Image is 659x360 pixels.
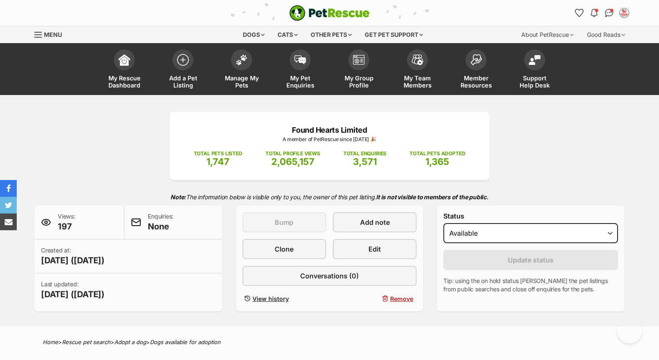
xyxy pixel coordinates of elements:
[41,255,105,266] span: [DATE] ([DATE])
[602,6,616,20] a: Conversations
[41,288,105,300] span: [DATE] ([DATE])
[409,150,465,157] p: TOTAL PETS ADOPTED
[329,45,388,95] a: My Group Profile
[353,156,377,167] span: 3,571
[343,150,386,157] p: TOTAL ENQUIRIES
[390,294,413,303] span: Remove
[572,6,586,20] a: Favourites
[447,45,505,95] a: Member Resources
[41,246,105,266] p: Created at:
[275,244,293,254] span: Clone
[333,239,417,259] a: Edit
[617,318,642,343] iframe: Help Scout Beacon - Open
[333,293,417,305] button: Remove
[237,26,270,43] div: Dogs
[41,280,105,300] p: Last updated:
[252,294,289,303] span: View history
[164,75,202,89] span: Add a Pet Listing
[242,266,417,286] a: Conversations (0)
[294,55,306,64] img: pet-enquiries-icon-7e3ad2cf08bfb03b45e93fb7055b45f3efa6380592205ae92323e6603595dc1f.svg
[591,9,597,17] img: notifications-46538b983faf8c2785f20acdc204bb7945ddae34d4c08c2a6579f10ce5e182be.svg
[148,221,173,232] span: None
[289,5,370,21] a: PetRescue
[368,244,381,254] span: Edit
[399,75,436,89] span: My Team Members
[425,156,449,167] span: 1,365
[443,212,618,220] label: Status
[360,217,390,227] span: Add note
[44,31,62,38] span: Menu
[470,54,482,65] img: member-resources-icon-8e73f808a243e03378d46382f2149f9095a855e16c252ad45f914b54edf8863c.svg
[242,212,326,232] button: Bump
[118,54,130,66] img: dashboard-icon-eb2f2d2d3e046f16d808141f083e7271f6b2e854fb5c12c21221c1fb7104beca.svg
[443,277,618,293] p: Tip: using the on hold status [PERSON_NAME] the pet listings from public searches and close off e...
[457,75,495,89] span: Member Resources
[516,75,553,89] span: Support Help Desk
[34,26,68,41] a: Menu
[508,255,553,265] span: Update status
[443,250,618,270] button: Update status
[272,26,304,43] div: Cats
[148,212,173,232] p: Enquiries:
[605,9,614,17] img: chat-41dd97257d64d25036548639549fe6c8038ab92f7586957e7f3b1b290dea8141.svg
[223,75,260,89] span: Manage My Pets
[333,212,417,232] a: Add note
[529,55,541,65] img: help-desk-icon-fdf02630f3aa405de69fd3d07c3f3aa587a6932b1a1747fa1d2bba05be0121f9.svg
[212,45,271,95] a: Manage My Pets
[581,26,631,43] div: Good Reads
[236,54,247,65] img: manage-my-pets-icon-02211641906a0b7f246fdf0571729dbe1e7629f14944591b6c1af311fb30b64b.svg
[275,217,293,227] span: Bump
[289,5,370,21] img: logo-e224e6f780fb5917bec1dbf3a21bbac754714ae5b6737aabdf751b685950b380.svg
[618,6,631,20] button: My account
[154,45,212,95] a: Add a Pet Listing
[182,136,477,143] p: A member of PetRescue since [DATE] 🎉
[353,55,365,65] img: group-profile-icon-3fa3cf56718a62981997c0bc7e787c4b2cf8bcc04b72c1350f741eb67cf2f40e.svg
[150,339,221,345] a: Dogs available for adoption
[206,156,229,167] span: 1,747
[305,26,358,43] div: Other pets
[388,45,447,95] a: My Team Members
[340,75,378,89] span: My Group Profile
[271,156,314,167] span: 2,065,157
[515,26,579,43] div: About PetRescue
[281,75,319,89] span: My Pet Enquiries
[194,150,242,157] p: TOTAL PETS LISTED
[95,45,154,95] a: My Rescue Dashboard
[265,150,320,157] p: TOTAL PROFILE VIEWS
[271,45,329,95] a: My Pet Enquiries
[587,6,601,20] button: Notifications
[242,239,326,259] a: Clone
[620,9,628,17] img: VIC Dogs profile pic
[43,339,58,345] a: Home
[505,45,564,95] a: Support Help Desk
[412,54,423,65] img: team-members-icon-5396bd8760b3fe7c0b43da4ab00e1e3bb1a5d9ba89233759b79545d2d3fc5d0d.svg
[62,339,111,345] a: Rescue pet search
[114,339,146,345] a: Adopt a dog
[182,124,477,136] p: Found Hearts Limited
[572,6,631,20] ul: Account quick links
[106,75,143,89] span: My Rescue Dashboard
[359,26,429,43] div: Get pet support
[22,339,637,345] div: > > >
[34,188,625,206] p: The information below is visible only to you, the owner of this pet listing.
[170,193,186,201] strong: Note:
[58,221,75,232] span: 197
[376,193,489,201] strong: It is not visible to members of the public.
[58,212,75,232] p: Views:
[300,271,359,281] span: Conversations (0)
[242,293,326,305] a: View history
[177,54,189,66] img: add-pet-listing-icon-0afa8454b4691262ce3f59096e99ab1cd57d4a30225e0717b998d2c9b9846f56.svg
